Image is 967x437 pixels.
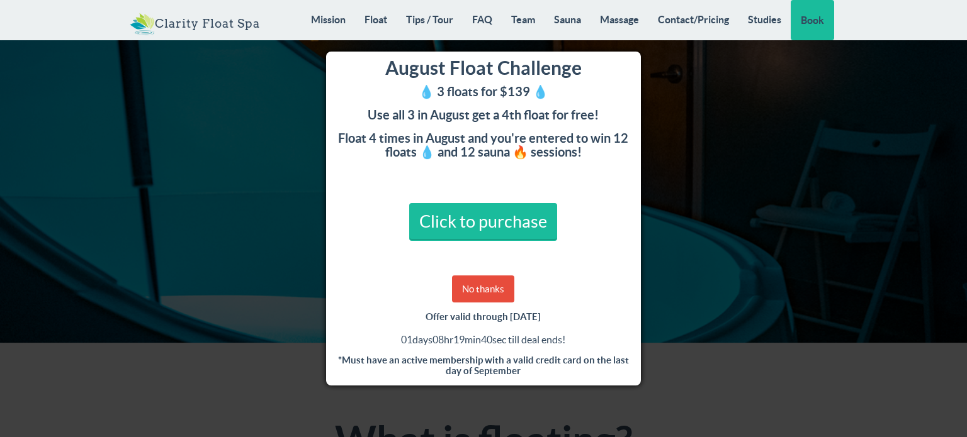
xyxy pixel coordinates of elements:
span: 19 [453,334,465,345]
h4: 💧 3 floats for $139 💧 [336,85,631,99]
h3: August Float Challenge [336,58,631,79]
a: No thanks [452,275,514,302]
h5: *Must have an active membership with a valid credit card on the last day of September [336,355,631,376]
span: 08 [433,334,444,345]
span: 40 [481,334,492,345]
h5: Offer valid through [DATE] [336,312,631,323]
a: Click to purchase [409,203,557,241]
span: days hr min sec till deal ends! [401,334,565,345]
h4: Float 4 times in August and you're entered to win 12 floats 💧 and 12 sauna 🔥 sessions! [336,131,631,159]
h4: Use all 3 in August get a 4th float for free! [336,108,631,122]
span: 01 [401,334,412,345]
